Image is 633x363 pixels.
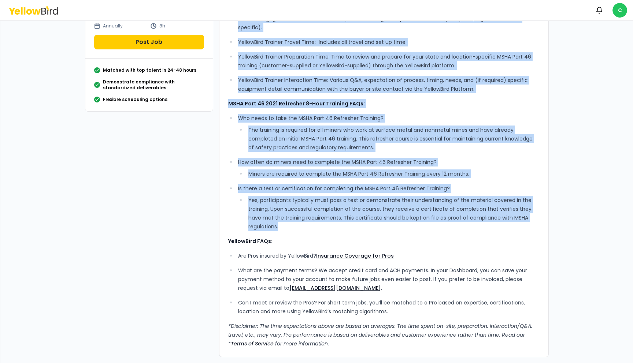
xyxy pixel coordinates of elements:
p: Are Pros insured by YellowBird? [238,251,539,260]
p: Demonstrate compliance with standardized deliverables [103,79,204,91]
em: *Disclaimer: The time expectations above are based on averages. The time spent on-site, preparati... [228,322,532,347]
button: Post Job [94,35,204,49]
strong: YellowBird FAQs: [228,237,273,245]
p: How often do miners need to complete the MSHA Part 46 Refresher Training? [238,158,539,166]
li: Miners are required to complete the MSHA Part 46 Refresher Training every 12 months. [246,169,539,178]
a: Terms of Service [231,340,274,347]
em: for more information. [275,340,329,347]
li: Yes, participants typically must pass a test or demonstrate their understanding of the material c... [246,196,539,231]
p: Annually [103,23,123,29]
p: Matched with top talent in 24-48 hours [103,67,196,73]
p: Can I meet or review the Pros? For short term jobs, you’ll be matched to a Pro based on expertise... [238,298,539,316]
a: Insurance Coverage for Pros [316,252,394,259]
p: YellowBird Trainer Travel Time: Includes all travel and set up time. [238,38,539,46]
p: Flexible scheduling options [103,97,167,102]
p: Is there a test or certification for completing the MSHA Part 46 Refresher Training? [238,184,539,193]
li: The training is required for all miners who work at surface metal and nonmetal mines and have alr... [246,126,539,152]
p: YellowBird Trainer Preparation Time: Time to review and prepare for your state and location-speci... [238,52,539,70]
p: Student Engagement Time: 8 hours of in-person training with specific materials (if required, e.g.... [238,14,539,32]
strong: MSHA Part 46 2021 Refresher 8-Hour Training FAQs: [228,100,365,107]
p: YellowBird Trainer Interaction Time: Various Q&A, expectation of process, timing, needs, and (if ... [238,76,539,93]
span: C [612,3,627,18]
p: Who needs to take the MSHA Part 46 Refresher Training? [238,114,539,123]
p: What are the payment terms? We accept credit card and ACH payments. In your Dashboard, you can sa... [238,266,539,292]
a: [EMAIL_ADDRESS][DOMAIN_NAME] [289,284,381,292]
p: 8h [159,23,165,29]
